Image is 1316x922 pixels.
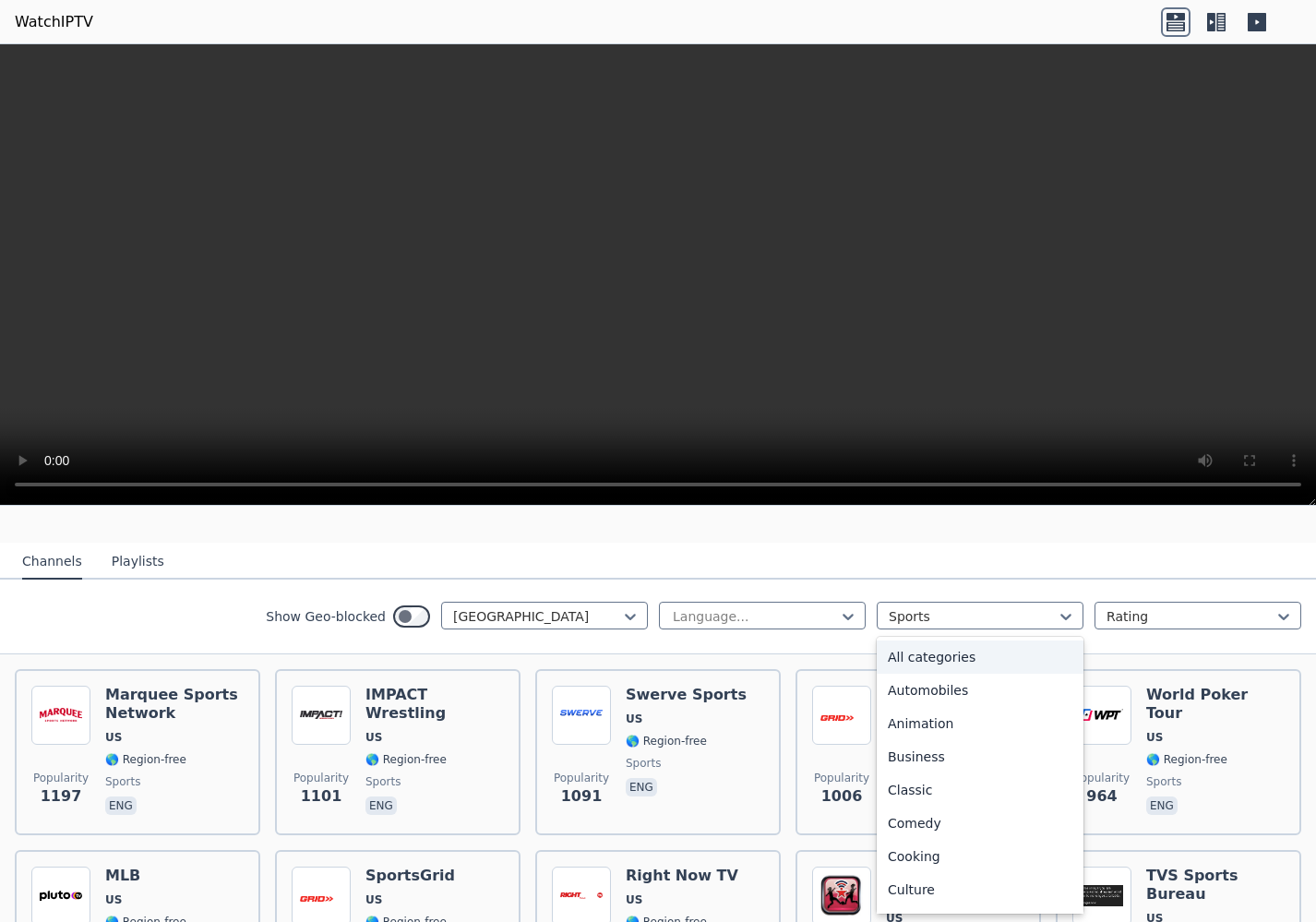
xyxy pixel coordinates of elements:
[626,734,707,748] span: 🌎 Region-free
[105,752,186,767] span: 🌎 Region-free
[1146,796,1178,815] p: eng
[1146,730,1163,745] span: US
[266,607,386,626] label: Show Geo-blocked
[15,11,93,33] a: WatchIPTV
[552,686,611,745] img: Swerve Sports
[22,545,82,580] button: Channels
[877,873,1083,906] div: Culture
[1074,771,1130,785] span: Popularity
[301,785,342,808] span: 1101
[365,752,447,767] span: 🌎 Region-free
[1146,752,1227,767] span: 🌎 Region-free
[877,740,1083,773] div: Business
[105,892,122,907] span: US
[293,771,349,785] span: Popularity
[365,867,455,885] h6: SportsGrid
[112,545,164,580] button: Playlists
[1086,785,1117,808] span: 964
[365,686,504,723] h6: IMPACT Wrestling
[365,730,382,745] span: US
[33,771,89,785] span: Popularity
[292,686,351,745] img: IMPACT Wrestling
[554,771,609,785] span: Popularity
[365,796,397,815] p: eng
[1146,686,1285,723] h6: World Poker Tour
[105,774,140,789] span: sports
[105,686,244,723] h6: Marquee Sports Network
[105,867,186,885] h6: MLB
[626,686,747,704] h6: Swerve Sports
[105,730,122,745] span: US
[626,867,749,885] h6: Right Now TV
[877,840,1083,873] div: Cooking
[814,771,869,785] span: Popularity
[1146,774,1181,789] span: sports
[877,641,1083,674] div: All categories
[31,686,90,745] img: Marquee Sports Network
[877,674,1083,707] div: Automobiles
[105,796,137,815] p: eng
[561,785,603,808] span: 1091
[821,785,863,808] span: 1006
[877,707,1083,740] div: Animation
[812,686,871,745] img: SportsGrid
[877,773,1083,807] div: Classic
[365,892,382,907] span: US
[626,778,657,796] p: eng
[1146,867,1285,904] h6: TVS Sports Bureau
[877,807,1083,840] div: Comedy
[626,892,642,907] span: US
[1072,686,1131,745] img: World Poker Tour
[41,785,82,808] span: 1197
[626,712,642,726] span: US
[365,774,401,789] span: sports
[626,756,661,771] span: sports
